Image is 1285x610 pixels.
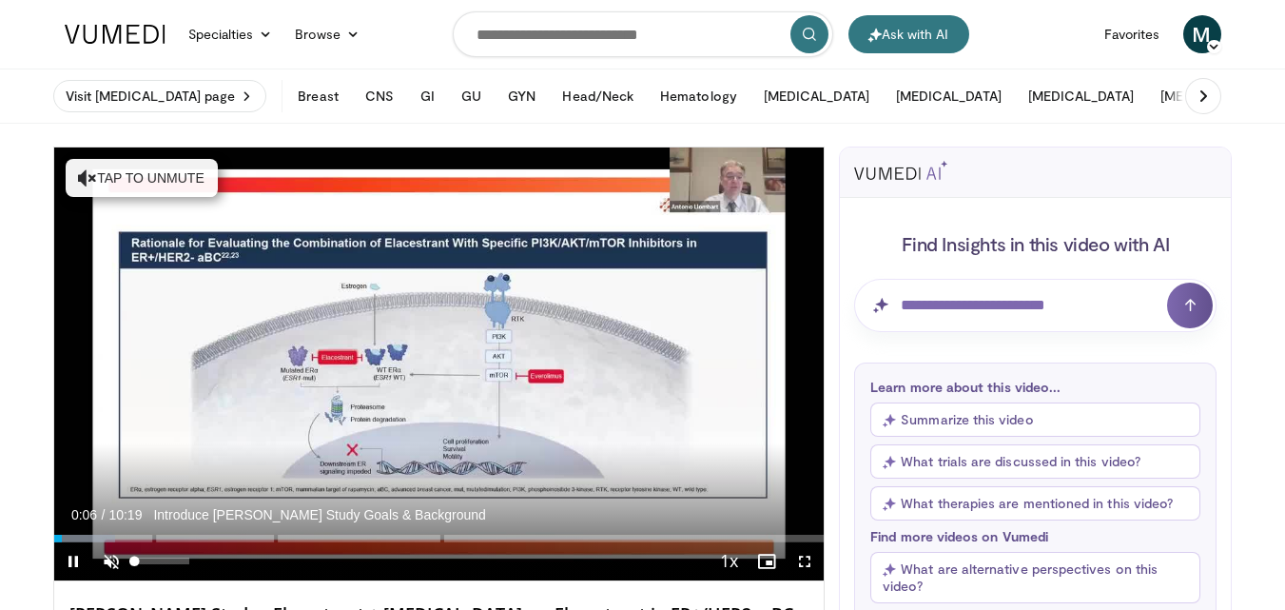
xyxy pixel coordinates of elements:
[354,77,405,115] button: CNS
[283,15,371,53] a: Browse
[108,507,142,522] span: 10:19
[92,542,130,580] button: Unmute
[66,159,218,197] button: Tap to unmute
[848,15,969,53] button: Ask with AI
[54,535,825,542] div: Progress Bar
[854,279,1217,332] input: Question for AI
[177,15,284,53] a: Specialties
[870,552,1200,603] button: What are alternative perspectives on this video?
[1183,15,1221,53] a: M
[551,77,645,115] button: Head/Neck
[153,506,485,523] span: Introduce [PERSON_NAME] Study Goals & Background
[870,403,1200,437] button: Summarize this video
[752,77,881,115] button: [MEDICAL_DATA]
[409,77,446,115] button: GI
[870,444,1200,479] button: What trials are discussed in this video?
[854,161,947,180] img: vumedi-ai-logo.svg
[885,77,1013,115] button: [MEDICAL_DATA]
[748,542,786,580] button: Enable picture-in-picture mode
[870,486,1200,521] button: What therapies are mentioned in this video?
[1149,77,1277,115] button: [MEDICAL_DATA]
[65,25,165,44] img: VuMedi Logo
[870,528,1200,544] p: Find more videos on Vumedi
[71,507,97,522] span: 0:06
[496,77,547,115] button: GYN
[710,542,748,580] button: Playback Rate
[453,11,833,57] input: Search topics, interventions
[54,542,92,580] button: Pause
[135,558,189,564] div: Volume Level
[53,80,267,112] a: Visit [MEDICAL_DATA] page
[786,542,824,580] button: Fullscreen
[1093,15,1172,53] a: Favorites
[1017,77,1145,115] button: [MEDICAL_DATA]
[54,148,825,581] video-js: Video Player
[450,77,493,115] button: GU
[854,231,1217,256] h4: Find Insights in this video with AI
[286,77,349,115] button: Breast
[870,379,1200,395] p: Learn more about this video...
[649,77,749,115] button: Hematology
[102,507,106,522] span: /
